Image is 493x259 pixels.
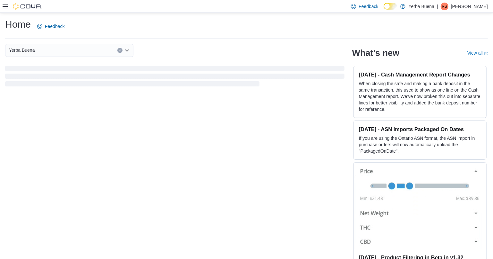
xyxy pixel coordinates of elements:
span: Yerba Buena [9,46,35,54]
button: Clear input [117,48,123,53]
h3: [DATE] - ASN Imports Packaged On Dates [359,126,481,132]
h3: [DATE] - Cash Management Report Changes [359,71,481,78]
h2: What's new [352,48,399,58]
p: When closing the safe and making a bank deposit in the same transaction, this used to show as one... [359,80,481,112]
button: Open list of options [124,48,130,53]
p: If you are using the Ontario ASN format, the ASN Import in purchase orders will now automatically... [359,135,481,154]
span: Loading [5,67,344,88]
p: [PERSON_NAME] [451,3,488,10]
span: RS [442,3,447,10]
p: Yerba Buena [409,3,434,10]
img: Cova [13,3,42,10]
a: Feedback [35,20,67,33]
span: Feedback [45,23,64,30]
div: Ryan Sena [441,3,448,10]
span: Feedback [359,3,378,10]
h1: Home [5,18,31,31]
a: View allExternal link [467,50,488,56]
svg: External link [484,52,488,56]
p: | [437,3,438,10]
input: Dark Mode [384,3,397,10]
